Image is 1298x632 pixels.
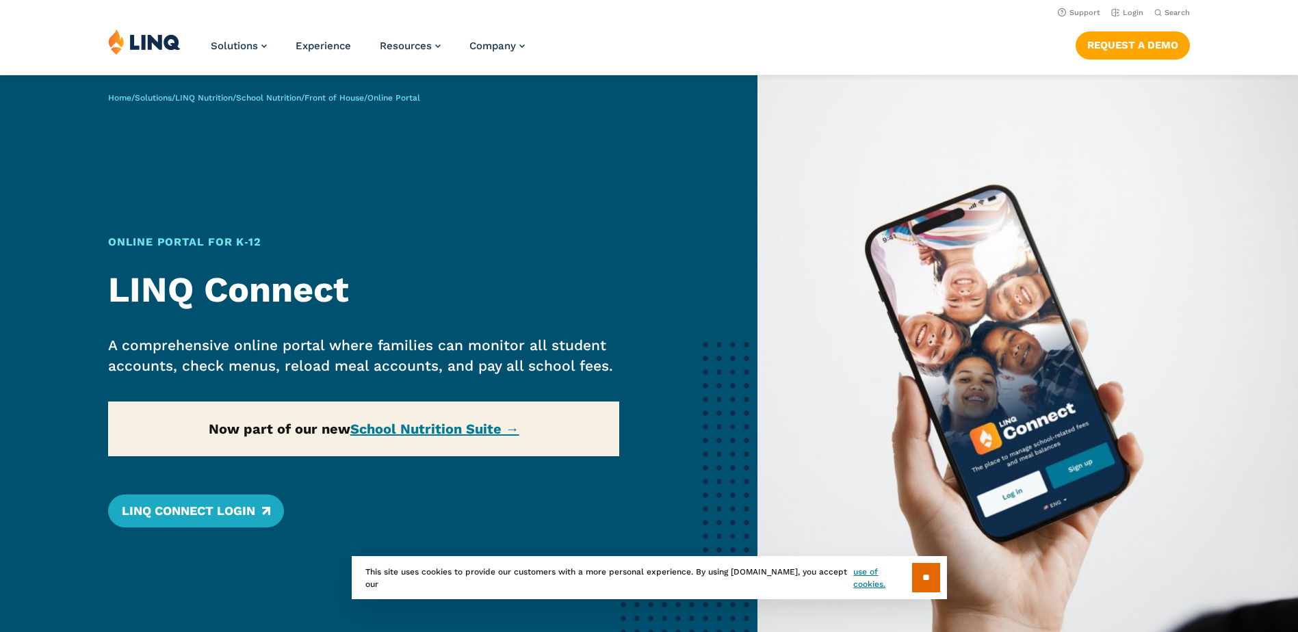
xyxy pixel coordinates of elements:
[380,40,432,52] span: Resources
[1076,31,1190,59] a: Request a Demo
[469,40,516,52] span: Company
[108,335,619,376] p: A comprehensive online portal where families can monitor all student accounts, check menus, reloa...
[1076,29,1190,59] nav: Button Navigation
[211,29,525,74] nav: Primary Navigation
[108,234,619,250] h1: Online Portal for K‑12
[135,93,172,103] a: Solutions
[211,40,258,52] span: Solutions
[380,40,441,52] a: Resources
[296,40,351,52] a: Experience
[209,421,519,437] strong: Now part of our new
[352,556,947,599] div: This site uses cookies to provide our customers with a more personal experience. By using [DOMAIN...
[1111,8,1143,17] a: Login
[469,40,525,52] a: Company
[108,93,131,103] a: Home
[304,93,364,103] a: Front of House
[175,93,233,103] a: LINQ Nutrition
[108,495,284,527] a: LINQ Connect Login
[108,93,420,103] span: / / / / /
[350,421,519,437] a: School Nutrition Suite →
[1154,8,1190,18] button: Open Search Bar
[1058,8,1100,17] a: Support
[367,93,420,103] span: Online Portal
[236,93,301,103] a: School Nutrition
[108,29,181,55] img: LINQ | K‑12 Software
[853,566,911,590] a: use of cookies.
[1165,8,1190,17] span: Search
[211,40,267,52] a: Solutions
[108,269,349,311] strong: LINQ Connect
